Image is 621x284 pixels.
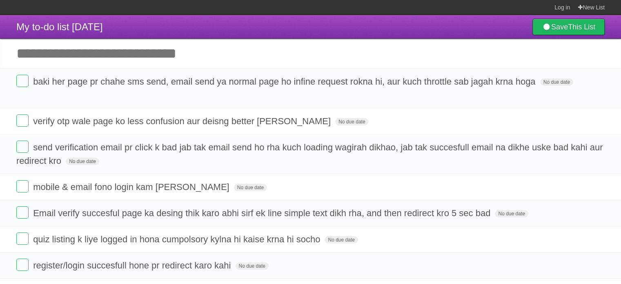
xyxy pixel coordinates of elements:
[335,118,368,125] span: No due date
[33,182,231,192] span: mobile & email fono login kam [PERSON_NAME]
[532,19,605,35] a: SaveThis List
[568,23,595,31] b: This List
[236,262,269,270] span: No due date
[16,141,29,153] label: Done
[66,158,99,165] span: No due date
[16,142,603,166] span: send verification email pr click k bad jab tak email send ho rha kuch loading wagirah dikhao, jab...
[325,236,358,244] span: No due date
[540,78,573,86] span: No due date
[33,208,492,218] span: Email verify succesful page ka desing thik karo abhi sirf ek line simple text dikh rha, and then ...
[16,233,29,245] label: Done
[16,75,29,87] label: Done
[16,21,103,32] span: My to-do list [DATE]
[495,210,528,217] span: No due date
[16,114,29,127] label: Done
[33,260,233,271] span: register/login succesfull hone pr redirect karo kahi
[33,116,333,126] span: verify otp wale page ko less confusion aur deisng better [PERSON_NAME]
[33,234,322,244] span: quiz listing k liye logged in hona cumpolsory kylna hi kaise krna hi socho
[16,259,29,271] label: Done
[16,206,29,219] label: Done
[16,180,29,192] label: Done
[33,76,537,87] span: baki her page pr chahe sms send, email send ya normal page ho infine request rokna hi, aur kuch t...
[234,184,267,191] span: No due date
